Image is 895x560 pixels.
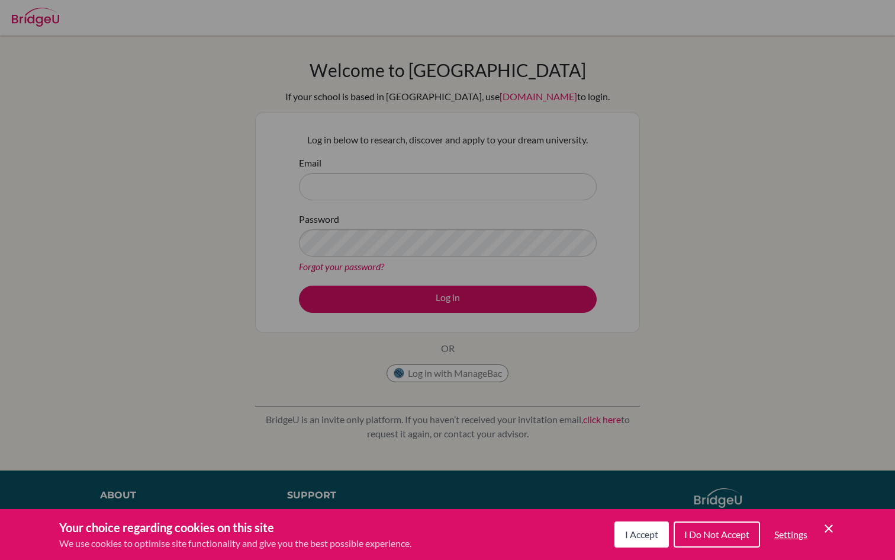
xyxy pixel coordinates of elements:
[614,521,669,548] button: I Accept
[59,519,411,536] h3: Your choice regarding cookies on this site
[774,529,807,540] span: Settings
[674,521,760,548] button: I Do Not Accept
[59,536,411,551] p: We use cookies to optimise site functionality and give you the best possible experience.
[822,521,836,536] button: Save and close
[765,523,817,546] button: Settings
[625,529,658,540] span: I Accept
[684,529,749,540] span: I Do Not Accept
